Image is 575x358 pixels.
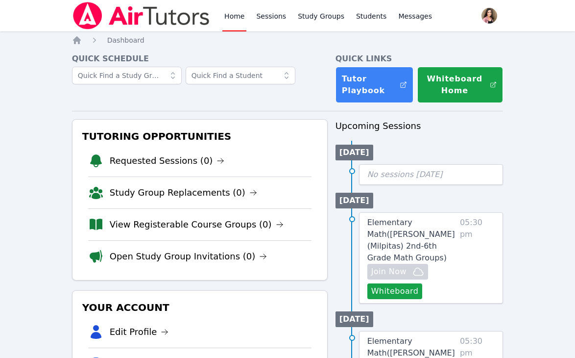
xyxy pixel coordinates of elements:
a: Dashboard [107,35,144,45]
span: Elementary Math ( [PERSON_NAME] (Milpitas) 2nd-6th Grade Math Groups ) [367,218,455,262]
button: Whiteboard [367,283,423,299]
a: Tutor Playbook [335,67,413,103]
h4: Quick Links [335,53,503,65]
a: View Registerable Course Groups (0) [110,218,284,231]
span: No sessions [DATE] [367,170,443,179]
input: Quick Find a Study Group [72,67,182,84]
input: Quick Find a Student [186,67,295,84]
nav: Breadcrumb [72,35,503,45]
a: Elementary Math([PERSON_NAME] (Milpitas) 2nd-6th Grade Math Groups) [367,217,456,264]
img: Air Tutors [72,2,211,29]
li: [DATE] [335,311,373,327]
span: Join Now [371,266,407,278]
span: Messages [398,11,432,21]
a: Edit Profile [110,325,169,339]
li: [DATE] [335,145,373,160]
button: Join Now [367,264,428,280]
h3: Tutoring Opportunities [80,128,319,145]
button: Whiteboard Home [417,67,503,103]
span: 05:30 pm [460,217,495,299]
a: Requested Sessions (0) [110,154,225,168]
h4: Quick Schedule [72,53,328,65]
a: Study Group Replacements (0) [110,186,257,200]
a: Open Study Group Invitations (0) [110,250,267,263]
h3: Your Account [80,299,319,316]
li: [DATE] [335,193,373,208]
span: Dashboard [107,36,144,44]
h3: Upcoming Sessions [335,119,503,133]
